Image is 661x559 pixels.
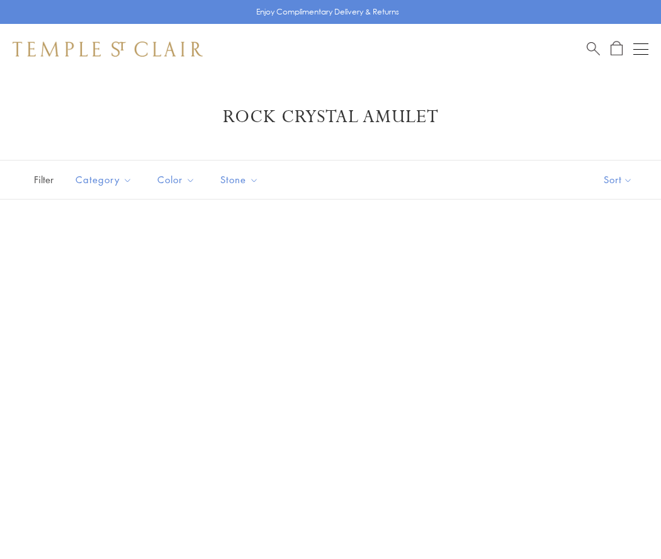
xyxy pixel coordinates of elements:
[611,41,623,57] a: Open Shopping Bag
[256,6,399,18] p: Enjoy Complimentary Delivery & Returns
[66,166,142,194] button: Category
[587,41,600,57] a: Search
[151,172,205,188] span: Color
[211,166,268,194] button: Stone
[148,166,205,194] button: Color
[214,172,268,188] span: Stone
[575,161,661,199] button: Show sort by
[69,172,142,188] span: Category
[13,42,203,57] img: Temple St. Clair
[633,42,648,57] button: Open navigation
[31,106,630,128] h1: Rock Crystal Amulet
